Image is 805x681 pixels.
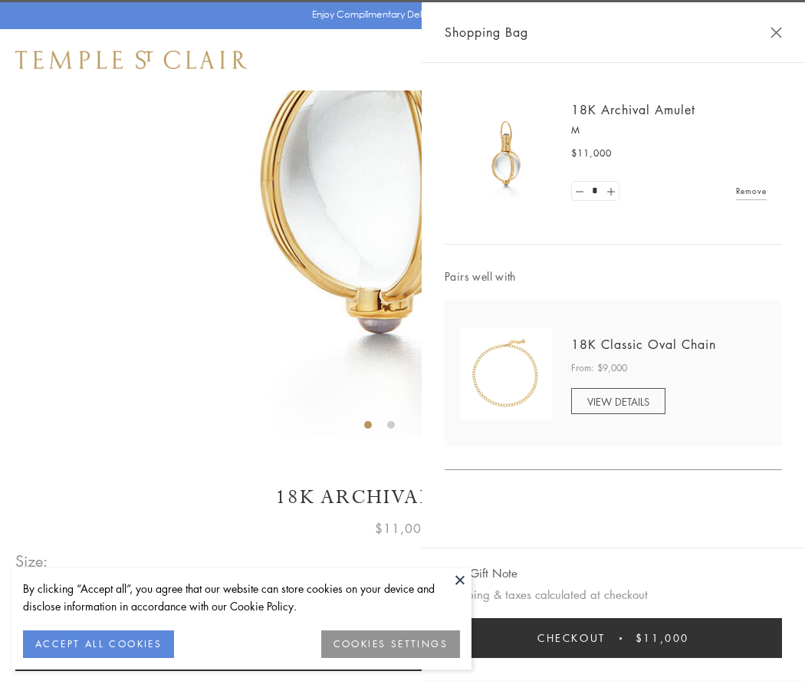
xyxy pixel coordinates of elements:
[537,630,606,646] span: Checkout
[460,107,552,199] img: 18K Archival Amulet
[571,123,767,138] p: M
[445,585,782,604] p: Shipping & taxes calculated at checkout
[571,146,612,161] span: $11,000
[571,101,695,118] a: 18K Archival Amulet
[23,630,174,658] button: ACCEPT ALL COOKIES
[15,51,247,69] img: Temple St. Clair
[460,327,552,419] img: N88865-OV18
[445,564,517,583] button: Add Gift Note
[445,268,782,285] span: Pairs well with
[571,388,665,414] a: VIEW DETAILS
[23,580,460,615] div: By clicking “Accept all”, you agree that our website can store cookies on your device and disclos...
[770,27,782,38] button: Close Shopping Bag
[736,183,767,199] a: Remove
[571,336,716,353] a: 18K Classic Oval Chain
[375,518,430,538] span: $11,000
[312,7,486,22] p: Enjoy Complimentary Delivery & Returns
[445,618,782,658] button: Checkout $11,000
[321,630,460,658] button: COOKIES SETTINGS
[15,548,49,574] span: Size:
[571,360,627,376] span: From: $9,000
[445,22,528,42] span: Shopping Bag
[15,484,790,511] h1: 18K Archival Amulet
[572,182,587,201] a: Set quantity to 0
[587,394,649,409] span: VIEW DETAILS
[603,182,618,201] a: Set quantity to 2
[636,630,689,646] span: $11,000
